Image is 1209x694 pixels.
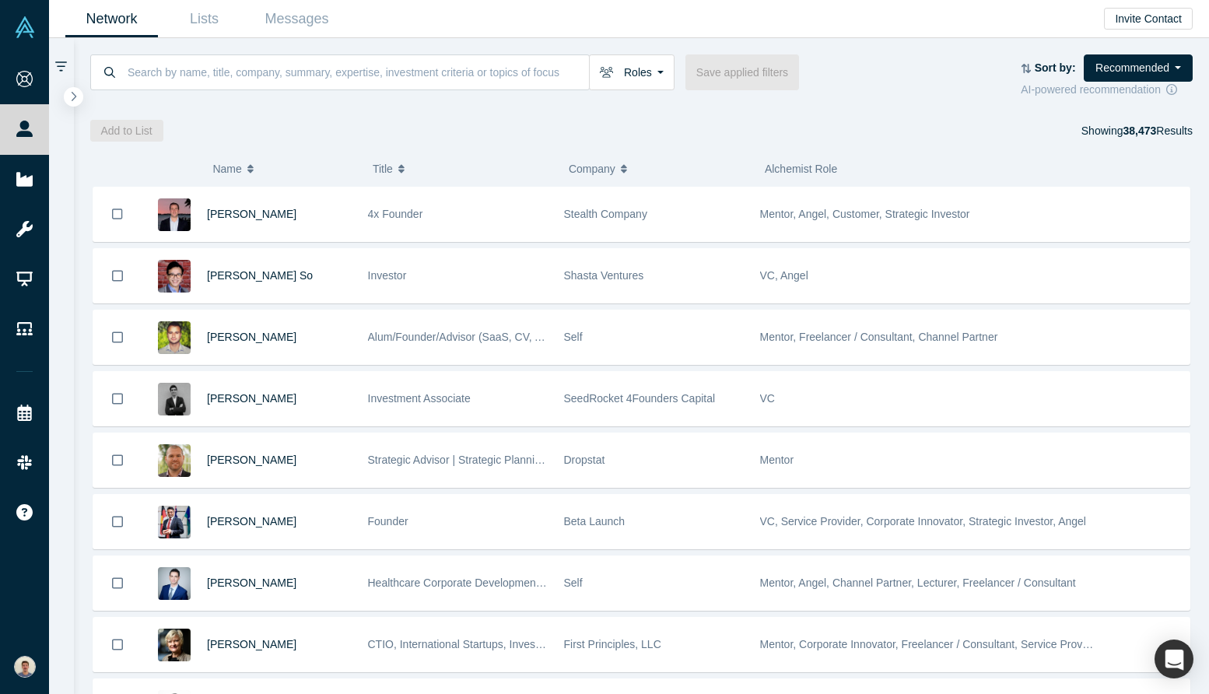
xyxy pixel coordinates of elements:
[158,321,191,354] img: Arturo Santa's Profile Image
[207,331,296,343] a: [PERSON_NAME]
[368,638,684,650] span: CTIO, International Startups, Investor, Board Director and Advisor
[760,208,970,220] span: Mentor, Angel, Customer, Strategic Investor
[158,383,191,415] img: Joan Cavallé's Profile Image
[564,208,647,220] span: Stealth Company
[368,269,407,282] span: Investor
[373,152,393,185] span: Title
[569,152,615,185] span: Company
[93,433,142,487] button: Bookmark
[368,515,408,528] span: Founder
[207,454,296,466] a: [PERSON_NAME]
[368,454,711,466] span: Strategic Advisor | Strategic Planning, Operations & Customer Success
[1081,120,1193,142] div: Showing
[569,152,748,185] button: Company
[564,577,583,589] span: Self
[368,392,471,405] span: Investment Associate
[207,577,296,589] a: [PERSON_NAME]
[158,629,191,661] img: Maria Pienaar's Profile Image
[251,1,343,37] a: Messages
[93,618,142,671] button: Bookmark
[1123,124,1193,137] span: Results
[760,331,998,343] span: Mentor, Freelancer / Consultant, Channel Partner
[373,152,552,185] button: Title
[564,454,605,466] span: Dropstat
[760,454,794,466] span: Mentor
[158,260,191,293] img: Kenn So's Profile Image
[126,54,589,90] input: Search by name, title, company, summary, expertise, investment criteria or topics of focus
[1021,82,1193,98] div: AI-powered recommendation
[93,310,142,364] button: Bookmark
[564,392,716,405] span: SeedRocket 4Founders Capital
[90,120,163,142] button: Add to List
[368,577,590,589] span: Healthcare Corporate Development Executive
[93,249,142,303] button: Bookmark
[760,577,1076,589] span: Mentor, Angel, Channel Partner, Lecturer, Freelancer / Consultant
[564,515,626,528] span: Beta Launch
[158,506,191,538] img: Yohan Ramasundara's Profile Image
[765,163,837,175] span: Alchemist Role
[158,1,251,37] a: Lists
[158,444,191,477] img: Pinchas Steinberg's Profile Image
[564,269,644,282] span: Shasta Ventures
[207,392,296,405] a: [PERSON_NAME]
[65,1,158,37] a: Network
[564,638,661,650] span: First Principles, LLC
[760,269,808,282] span: VC, Angel
[685,54,799,90] button: Save applied filters
[212,152,241,185] span: Name
[368,208,423,220] span: 4x Founder
[14,16,36,38] img: Alchemist Vault Logo
[760,392,775,405] span: VC
[760,638,1207,650] span: Mentor, Corporate Innovator, Freelancer / Consultant, Service Provider, Channel Partner, VC
[368,331,548,343] span: Alum/Founder/Advisor (SaaS, CV, AI)
[207,208,296,220] a: [PERSON_NAME]
[158,198,191,231] img: Nick Fisser's Profile Image
[1123,124,1156,137] strong: 38,473
[207,515,296,528] a: [PERSON_NAME]
[14,656,36,678] img: Franco Ciaffone's Account
[1084,54,1193,82] button: Recommended
[207,269,313,282] a: [PERSON_NAME] So
[589,54,675,90] button: Roles
[207,638,296,650] a: [PERSON_NAME]
[158,567,191,600] img: Tomer Stavitsky's Profile Image
[212,152,356,185] button: Name
[93,556,142,610] button: Bookmark
[564,331,583,343] span: Self
[1035,61,1076,74] strong: Sort by:
[93,187,142,241] button: Bookmark
[93,372,142,426] button: Bookmark
[93,495,142,549] button: Bookmark
[1104,8,1193,30] button: Invite Contact
[760,515,1086,528] span: VC, Service Provider, Corporate Innovator, Strategic Investor, Angel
